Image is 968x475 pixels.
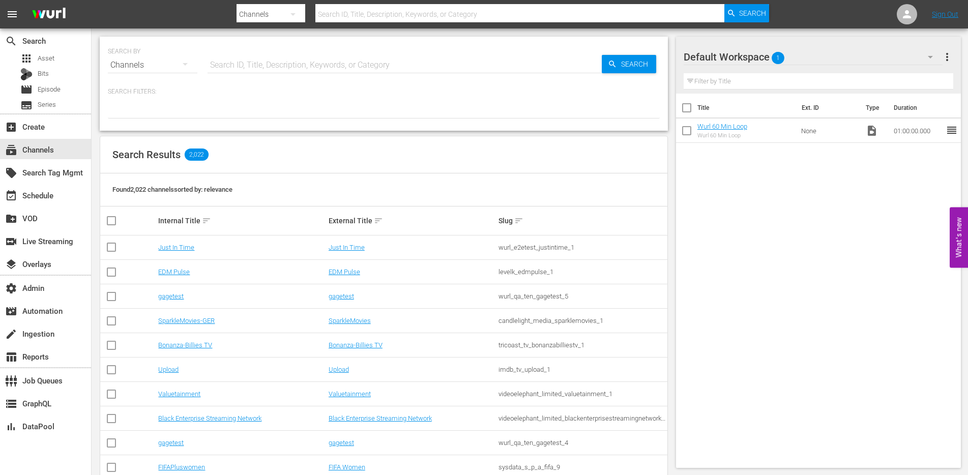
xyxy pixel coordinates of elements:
span: VOD [5,213,17,225]
a: Black Enterprise Streaming Network [158,414,261,422]
span: Search [5,35,17,47]
span: Video [866,125,878,137]
div: External Title [329,215,495,227]
span: sort [374,216,383,225]
span: Create [5,121,17,133]
span: Search [739,4,766,22]
th: Type [860,94,888,122]
span: sort [514,216,523,225]
a: Black Enterprise Streaming Network [329,414,432,422]
span: reorder [946,124,958,136]
a: Bonanza-Billies TV [329,341,383,349]
span: Automation [5,305,17,317]
span: Asset [20,52,33,65]
a: Wurl 60 Min Loop [697,123,747,130]
span: Schedule [5,190,17,202]
a: gagetest [329,292,354,300]
div: videoelephant_limited_valuetainment_1 [498,390,665,398]
th: Ext. ID [796,94,860,122]
div: candlelight_media_sparklemovies_1 [498,317,665,324]
span: Bits [38,69,49,79]
div: wurl_e2etest_justintime_1 [498,244,665,251]
span: Reports [5,351,17,363]
a: gagetest [158,292,184,300]
a: FIFA Women [329,463,365,471]
span: Episode [20,83,33,96]
div: imdb_tv_upload_1 [498,366,665,373]
span: Job Queues [5,375,17,387]
a: Just In Time [158,244,194,251]
button: Search [602,55,656,73]
th: Title [697,94,796,122]
div: Wurl 60 Min Loop [697,132,747,139]
span: sort [202,216,211,225]
span: Search [617,55,656,73]
div: tricoast_tv_bonanzabilliestv_1 [498,341,665,349]
span: Overlays [5,258,17,271]
td: 01:00:00.000 [890,118,946,143]
span: 1 [772,47,784,69]
a: Upload [158,366,179,373]
span: Search Results [112,149,181,161]
a: SparkleMovies-GER [158,317,215,324]
span: Ingestion [5,328,17,340]
span: Episode [38,84,61,95]
a: Valuetainment [158,390,200,398]
button: Open Feedback Widget [950,207,968,268]
span: DataPool [5,421,17,433]
a: EDM Pulse [158,268,190,276]
a: gagetest [329,439,354,447]
a: EDM Pulse [329,268,360,276]
span: Channels [5,144,17,156]
div: Internal Title [158,215,325,227]
span: Asset [38,53,54,64]
button: more_vert [941,45,953,69]
button: Search [724,4,769,22]
a: FIFAPluswomen [158,463,205,471]
div: Slug [498,215,665,227]
a: Upload [329,366,349,373]
span: Series [38,100,56,110]
div: sysdata_s_p_a_fifa_9 [498,463,665,471]
th: Duration [888,94,949,122]
div: levelk_edmpulse_1 [498,268,665,276]
p: Search Filters: [108,87,660,96]
a: SparkleMovies [329,317,371,324]
a: gagetest [158,439,184,447]
span: Search Tag Mgmt [5,167,17,179]
div: Channels [108,51,197,79]
span: more_vert [941,51,953,63]
span: Live Streaming [5,235,17,248]
span: menu [6,8,18,20]
div: videoelephant_limited_blackenterprisestreamingnetwork_1 [498,414,665,422]
td: None [797,118,862,143]
a: Sign Out [932,10,958,18]
a: Just In Time [329,244,365,251]
a: Valuetainment [329,390,371,398]
div: Default Workspace [684,43,943,71]
span: GraphQL [5,398,17,410]
div: wurl_qa_ten_gagetest_5 [498,292,665,300]
span: Found 2,022 channels sorted by: relevance [112,186,232,193]
div: Bits [20,68,33,80]
span: 2,022 [185,149,209,161]
a: Bonanza-Billies TV [158,341,212,349]
span: Series [20,99,33,111]
div: wurl_qa_ten_gagetest_4 [498,439,665,447]
span: Admin [5,282,17,294]
img: ans4CAIJ8jUAAAAAAAAAAAAAAAAAAAAAAAAgQb4GAAAAAAAAAAAAAAAAAAAAAAAAJMjXAAAAAAAAAAAAAAAAAAAAAAAAgAT5G... [24,3,73,26]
